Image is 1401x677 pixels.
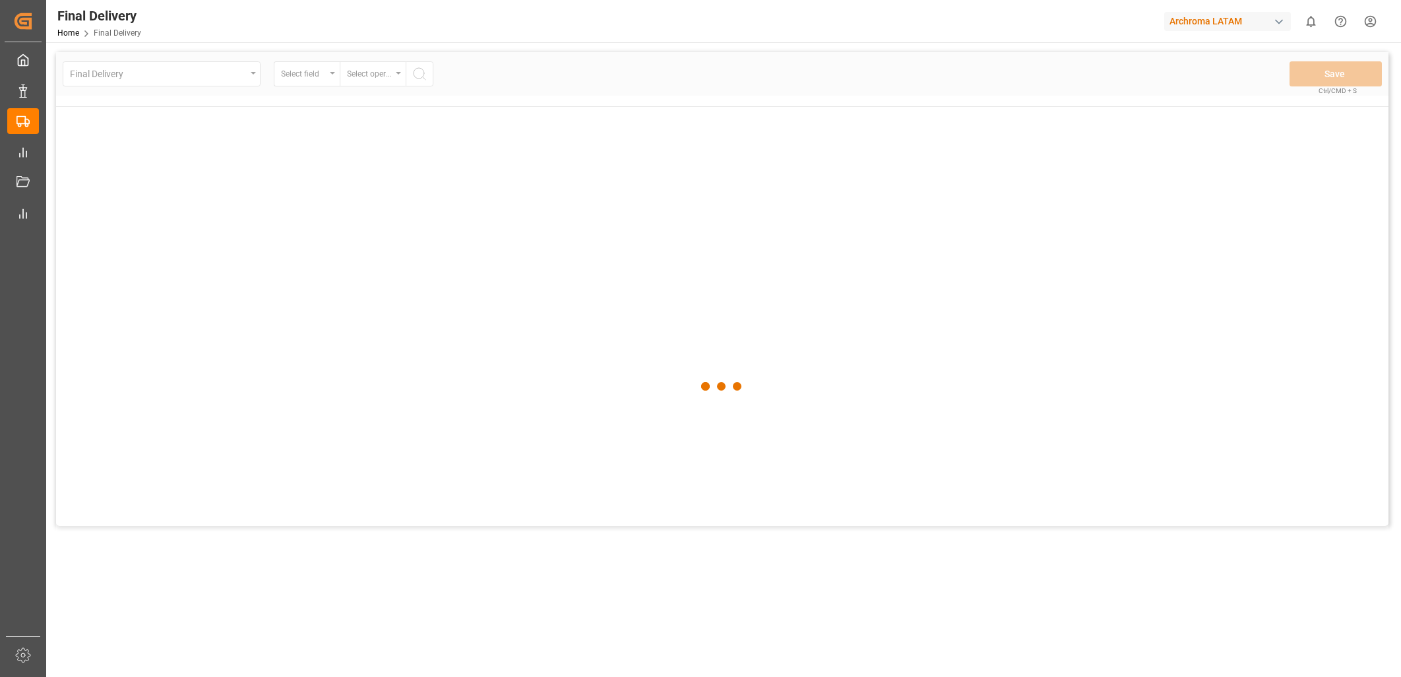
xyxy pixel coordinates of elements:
button: show 0 new notifications [1296,7,1326,36]
div: Archroma LATAM [1164,12,1291,31]
div: Final Delivery [57,6,141,26]
button: Archroma LATAM [1164,9,1296,34]
a: Home [57,28,79,38]
button: Help Center [1326,7,1355,36]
